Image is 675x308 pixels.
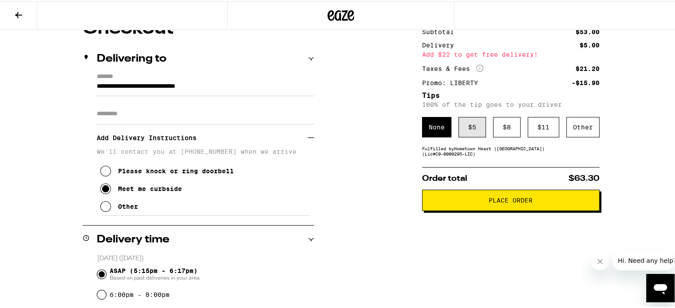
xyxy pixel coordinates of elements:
p: 100% of the tip goes to your driver [422,100,600,107]
div: $5.00 [580,41,600,47]
div: None [422,116,451,136]
iframe: Close message [591,251,609,269]
p: We'll contact you at [PHONE_NUMBER] when we arrive [97,147,314,154]
span: ASAP (5:15pm - 6:17pm) [110,266,200,280]
span: $63.30 [568,173,600,181]
div: Other [118,202,138,209]
button: Meet me curbside [100,179,182,196]
span: Based on past deliveries in your area [110,273,200,280]
div: $ 5 [458,116,486,136]
div: Add $22 to get free delivery! [422,50,600,56]
div: $ 11 [528,116,559,136]
span: Order total [422,173,467,181]
div: Meet me curbside [118,184,182,191]
h3: Add Delivery Instructions [97,126,308,147]
label: 6:00pm - 8:00pm [110,290,170,297]
div: -$15.90 [572,78,600,85]
div: Taxes & Fees [422,63,483,71]
iframe: Button to launch messaging window [646,273,675,301]
span: Hi. Need any help? [5,6,64,13]
h2: Delivery time [97,233,170,244]
p: [DATE] ([DATE]) [97,253,314,261]
div: $53.00 [576,27,600,34]
div: Promo: LIBERTY [422,78,484,85]
h5: Tips [422,91,600,98]
span: Place Order [489,196,533,202]
div: Delivery [422,41,460,47]
h2: Delivering to [97,52,166,63]
div: Fulfilled by Hometown Heart ([GEOGRAPHIC_DATA]) (Lic# C9-0000295-LIC ) [422,144,600,155]
div: Other [566,116,600,136]
button: Other [100,196,138,214]
div: Please knock or ring doorbell [118,166,234,173]
iframe: Message from company [612,250,675,269]
div: Subtotal [422,27,460,34]
button: Place Order [422,188,600,210]
button: Please knock or ring doorbell [100,161,234,179]
div: $ 8 [493,116,521,136]
div: $21.20 [576,64,600,70]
